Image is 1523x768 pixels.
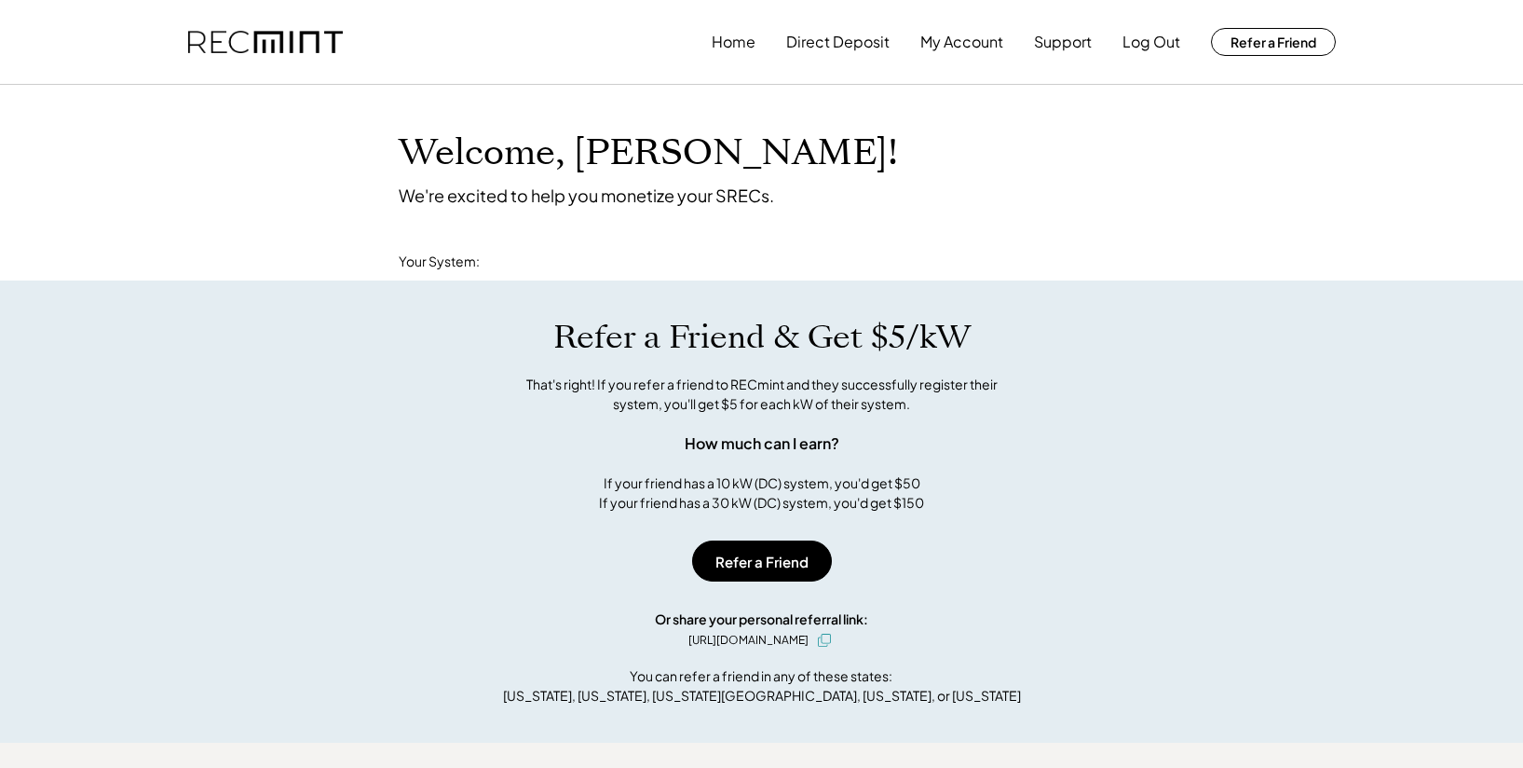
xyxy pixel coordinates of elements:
button: Home [712,23,755,61]
img: recmint-logotype%403x.png [188,31,343,54]
button: Refer a Friend [1211,28,1336,56]
h1: Refer a Friend & Get $5/kW [553,318,971,357]
div: Or share your personal referral link: [655,610,868,629]
button: click to copy [813,629,836,651]
div: How much can I earn? [685,432,839,455]
button: Direct Deposit [786,23,890,61]
div: If your friend has a 10 kW (DC) system, you'd get $50 If your friend has a 30 kW (DC) system, you... [599,473,924,513]
h1: Welcome, [PERSON_NAME]! [399,131,898,175]
div: You can refer a friend in any of these states: [US_STATE], [US_STATE], [US_STATE][GEOGRAPHIC_DATA... [503,666,1021,706]
div: Your System: [399,253,480,271]
div: [URL][DOMAIN_NAME] [688,632,809,649]
button: Refer a Friend [692,541,832,582]
div: That's right! If you refer a friend to RECmint and they successfully register their system, you'l... [506,375,1018,414]
button: My Account [920,23,1003,61]
div: We're excited to help you monetize your SRECs. [399,185,774,206]
button: Log Out [1122,23,1180,61]
button: Support [1034,23,1092,61]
